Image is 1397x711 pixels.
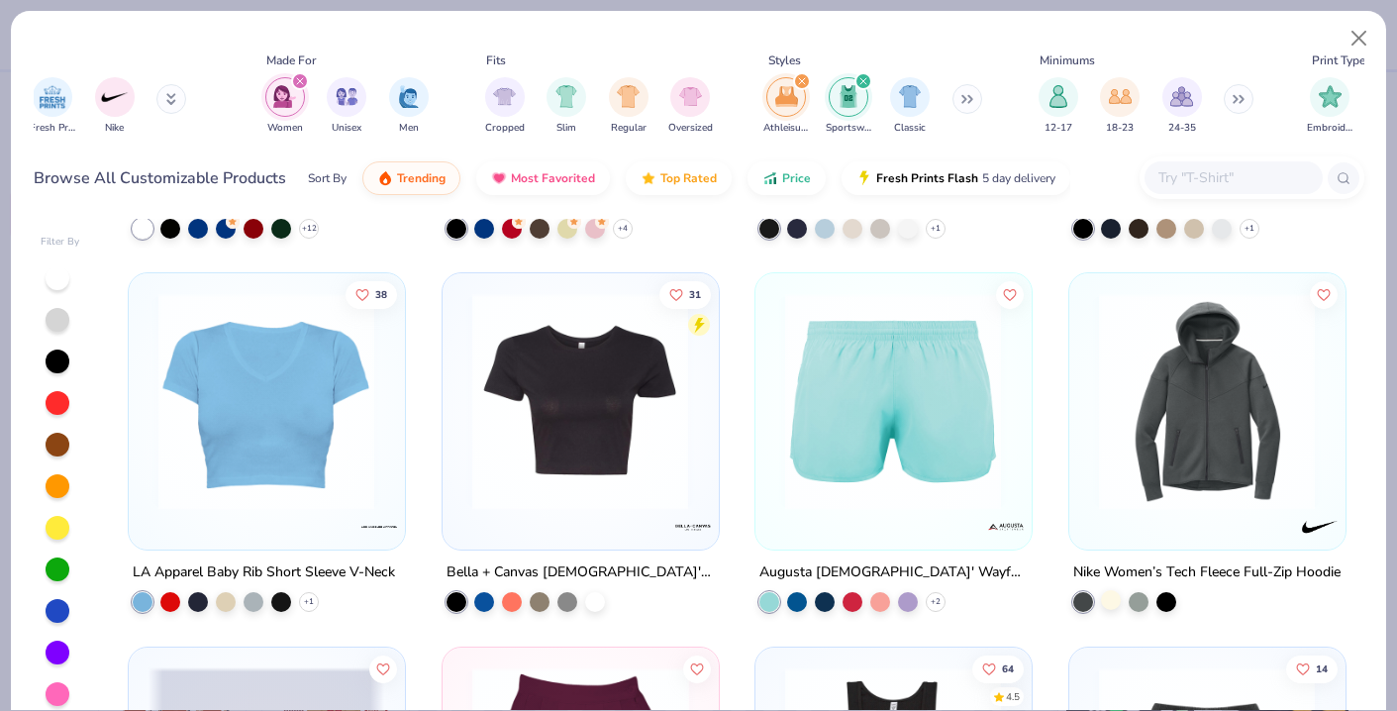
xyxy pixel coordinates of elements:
[748,161,826,195] button: Price
[556,121,576,136] span: Slim
[1100,77,1140,136] button: filter button
[1286,655,1338,682] button: Like
[273,85,296,108] img: Women Image
[369,655,397,682] button: Like
[782,170,811,186] span: Price
[659,280,711,308] button: Like
[1162,77,1202,136] div: filter for 24-35
[1039,77,1078,136] button: filter button
[876,170,978,186] span: Fresh Prints Flash
[105,121,124,136] span: Nike
[775,293,1011,510] img: 8f78d65e-5090-42e2-8515-8872a327f93a
[389,77,429,136] div: filter for Men
[1109,85,1132,108] img: 18-23 Image
[1106,121,1134,136] span: 18-23
[1310,280,1338,308] button: Like
[100,82,130,112] img: Nike Image
[375,289,387,299] span: 38
[617,85,640,108] img: Regular Image
[1006,689,1020,704] div: 4.5
[672,506,712,546] img: Bella + Canvas logo
[838,85,859,108] img: Sportswear Image
[1048,85,1069,108] img: 12-17 Image
[856,170,872,186] img: flash.gif
[1170,85,1193,108] img: 24-35 Image
[476,161,610,195] button: Most Favorited
[265,77,305,136] button: filter button
[775,85,798,108] img: Athleisure Image
[1089,293,1325,510] img: 76e21b4c-8b84-4405-bcd0-ac7efb0e8747
[641,170,656,186] img: TopRated.gif
[485,77,525,136] button: filter button
[267,121,303,136] span: Women
[698,293,934,510] img: 9bfc9773-1b20-49ce-96d8-816bb7746a88
[931,595,941,607] span: + 2
[982,167,1055,190] span: 5 day delivery
[768,51,801,69] div: Styles
[1307,77,1352,136] div: filter for Embroidery
[1245,222,1254,234] span: + 1
[842,161,1070,195] button: Fresh Prints Flash5 day delivery
[986,506,1026,546] img: Augusta logo
[1168,121,1196,136] span: 24-35
[1307,121,1352,136] span: Embroidery
[609,77,649,136] button: filter button
[485,77,525,136] div: filter for Cropped
[362,161,460,195] button: Trending
[660,170,717,186] span: Top Rated
[485,121,525,136] span: Cropped
[1040,51,1095,69] div: Minimums
[668,77,713,136] button: filter button
[1156,166,1309,189] input: Try "T-Shirt"
[626,161,732,195] button: Top Rated
[683,655,711,682] button: Like
[899,85,922,108] img: Classic Image
[327,77,366,136] button: filter button
[618,222,628,234] span: + 4
[890,77,930,136] button: filter button
[30,77,75,136] div: filter for Fresh Prints
[555,85,577,108] img: Slim Image
[462,293,698,510] img: cdc8e803-10e2-4d02-afb6-6b9e0f671292
[1307,77,1352,136] button: filter button
[609,77,649,136] div: filter for Regular
[30,77,75,136] button: filter button
[972,655,1024,682] button: Like
[327,77,366,136] div: filter for Unisex
[511,170,595,186] span: Most Favorited
[493,85,516,108] img: Cropped Image
[266,51,316,69] div: Made For
[377,170,393,186] img: trending.gif
[894,121,926,136] span: Classic
[1045,121,1072,136] span: 12-17
[759,559,1028,584] div: Augusta [DEMOGRAPHIC_DATA]' Wayfarer Shorts
[41,235,80,250] div: Filter By
[611,121,647,136] span: Regular
[34,166,286,190] div: Browse All Customizable Products
[1039,77,1078,136] div: filter for 12-17
[491,170,507,186] img: most_fav.gif
[38,82,67,112] img: Fresh Prints Image
[668,121,713,136] span: Oversized
[332,121,361,136] span: Unisex
[826,77,871,136] div: filter for Sportswear
[447,559,715,584] div: Bella + Canvas [DEMOGRAPHIC_DATA]' Poly-Cotton Crop T-Shirt
[389,77,429,136] button: filter button
[1319,85,1342,108] img: Embroidery Image
[336,85,358,108] img: Unisex Image
[996,280,1024,308] button: Like
[826,77,871,136] button: filter button
[826,121,871,136] span: Sportswear
[397,170,446,186] span: Trending
[30,121,75,136] span: Fresh Prints
[1341,20,1378,57] button: Close
[398,85,420,108] img: Men Image
[359,506,399,546] img: LA Apparel logo
[1312,51,1371,69] div: Print Types
[1162,77,1202,136] button: filter button
[95,77,135,136] div: filter for Nike
[399,121,419,136] span: Men
[265,77,305,136] div: filter for Women
[1073,559,1341,584] div: Nike Women’s Tech Fleece Full-Zip Hoodie
[486,51,506,69] div: Fits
